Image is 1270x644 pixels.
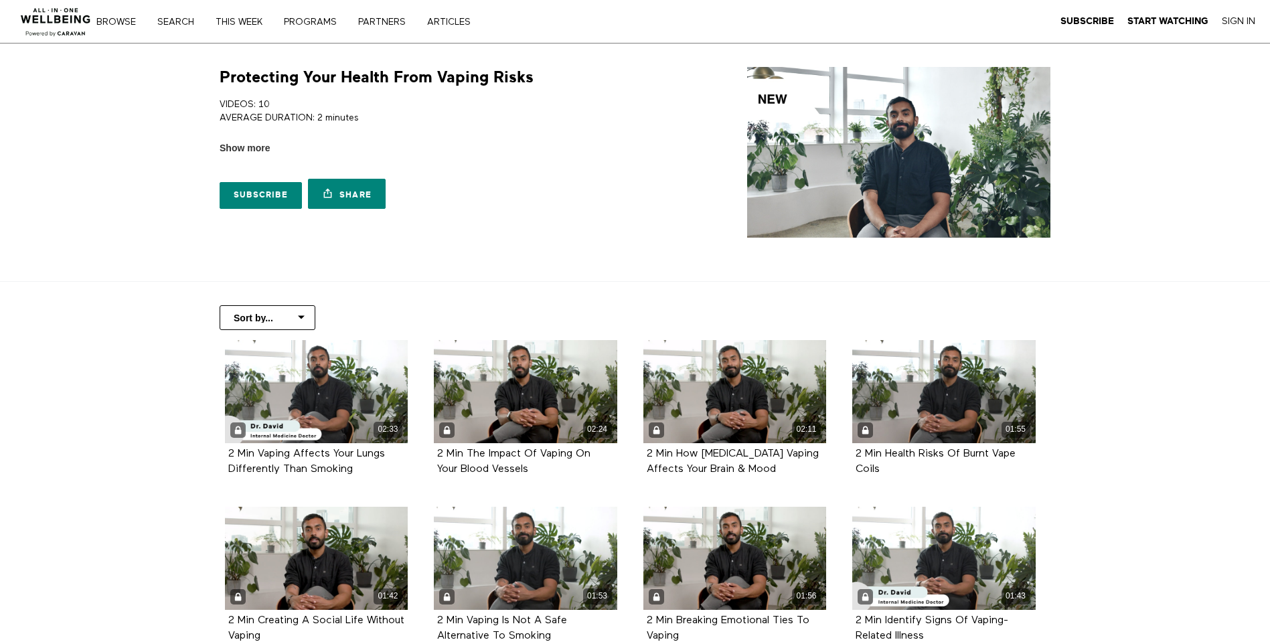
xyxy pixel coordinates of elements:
[220,141,270,155] span: Show more
[643,507,827,610] a: 2 Min Breaking Emotional Ties To Vaping 01:56
[747,67,1050,238] img: Protecting Your Health From Vaping Risks
[353,17,420,27] a: PARTNERS
[225,340,408,443] a: 2 Min Vaping Affects Your Lungs Differently Than Smoking 02:33
[1222,15,1255,27] a: Sign In
[422,17,485,27] a: ARTICLES
[437,449,590,475] strong: 2 Min The Impact Of Vaping On Your Blood Vessels
[211,17,276,27] a: THIS WEEK
[1002,588,1030,604] div: 01:43
[856,615,1008,641] a: 2 Min Identify Signs Of Vaping-Related Illness
[1127,16,1208,26] strong: Start Watching
[308,179,386,209] a: Share
[856,449,1016,474] a: 2 Min Health Risks Of Burnt Vape Coils
[106,15,498,28] nav: Primary
[643,340,827,443] a: 2 Min How Nicotine Vaping Affects Your Brain & Mood 02:11
[852,507,1036,610] a: 2 Min Identify Signs Of Vaping-Related Illness 01:43
[437,449,590,474] a: 2 Min The Impact Of Vaping On Your Blood Vessels
[1060,15,1114,27] a: Subscribe
[228,615,404,641] a: 2 Min Creating A Social Life Without Vaping
[583,422,612,437] div: 02:24
[647,449,819,475] strong: 2 Min How Nicotine Vaping Affects Your Brain & Mood
[434,340,617,443] a: 2 Min The Impact Of Vaping On Your Blood Vessels 02:24
[92,17,150,27] a: Browse
[434,507,617,610] a: 2 Min Vaping Is Not A Safe Alternative To Smoking 01:53
[220,98,630,125] p: VIDEOS: 10 AVERAGE DURATION: 2 minutes
[220,182,302,209] a: Subscribe
[792,422,821,437] div: 02:11
[852,340,1036,443] a: 2 Min Health Risks Of Burnt Vape Coils 01:55
[647,615,809,641] a: 2 Min Breaking Emotional Ties To Vaping
[647,449,819,474] a: 2 Min How [MEDICAL_DATA] Vaping Affects Your Brain & Mood
[856,449,1016,475] strong: 2 Min Health Risks Of Burnt Vape Coils
[1002,422,1030,437] div: 01:55
[583,588,612,604] div: 01:53
[225,507,408,610] a: 2 Min Creating A Social Life Without Vaping 01:42
[228,449,385,475] strong: 2 Min Vaping Affects Your Lungs Differently Than Smoking
[220,67,534,88] h1: Protecting Your Health From Vaping Risks
[1127,15,1208,27] a: Start Watching
[228,449,385,474] a: 2 Min Vaping Affects Your Lungs Differently Than Smoking
[153,17,208,27] a: Search
[279,17,351,27] a: PROGRAMS
[1060,16,1114,26] strong: Subscribe
[374,422,402,437] div: 02:33
[374,588,402,604] div: 01:42
[792,588,821,604] div: 01:56
[437,615,567,641] a: 2 Min Vaping Is Not A Safe Alternative To Smoking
